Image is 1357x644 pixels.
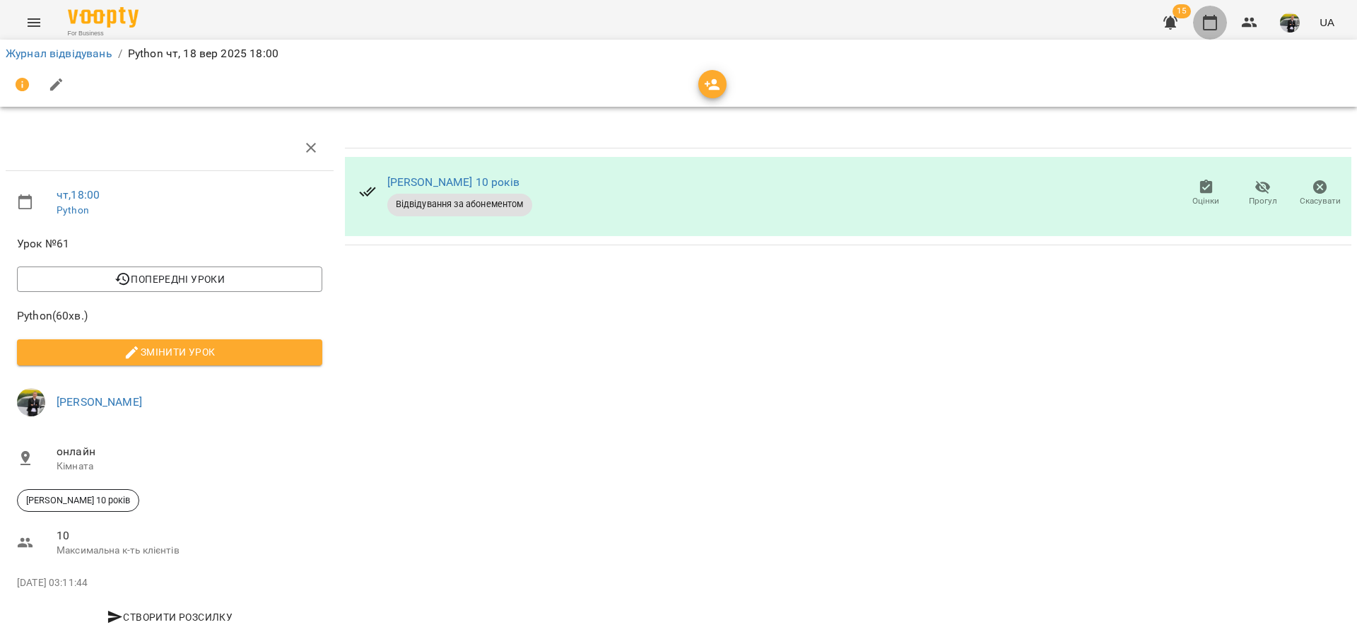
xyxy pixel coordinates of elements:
[6,47,112,60] a: Журнал відвідувань
[387,175,519,189] a: [PERSON_NAME] 10 років
[57,527,322,544] span: 10
[57,459,322,474] p: Кімната
[17,576,322,590] p: [DATE] 03:11:44
[17,604,322,630] button: Створити розсилку
[1280,13,1300,33] img: a92d573242819302f0c564e2a9a4b79e.jpg
[1320,15,1334,30] span: UA
[28,344,311,361] span: Змінити урок
[17,235,322,252] span: Урок №61
[1314,9,1340,35] button: UA
[57,395,142,409] a: [PERSON_NAME]
[17,267,322,292] button: Попередні уроки
[1173,4,1191,18] span: 15
[17,388,45,416] img: a92d573242819302f0c564e2a9a4b79e.jpg
[57,544,322,558] p: Максимальна к-ть клієнтів
[57,443,322,460] span: онлайн
[1177,174,1235,213] button: Оцінки
[68,29,139,38] span: For Business
[17,308,322,324] span: Python ( 60 хв. )
[28,271,311,288] span: Попередні уроки
[1249,195,1277,207] span: Прогул
[6,45,1351,62] nav: breadcrumb
[387,198,532,211] span: Відвідування за абонементом
[128,45,278,62] p: Python чт, 18 вер 2025 18:00
[1291,174,1349,213] button: Скасувати
[57,204,89,216] a: Python
[17,489,139,512] div: [PERSON_NAME] 10 років
[17,6,51,40] button: Menu
[57,188,100,201] a: чт , 18:00
[1235,174,1292,213] button: Прогул
[1192,195,1219,207] span: Оцінки
[23,609,317,626] span: Створити розсилку
[18,494,139,507] span: [PERSON_NAME] 10 років
[118,45,122,62] li: /
[1300,195,1341,207] span: Скасувати
[17,339,322,365] button: Змінити урок
[68,7,139,28] img: Voopty Logo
